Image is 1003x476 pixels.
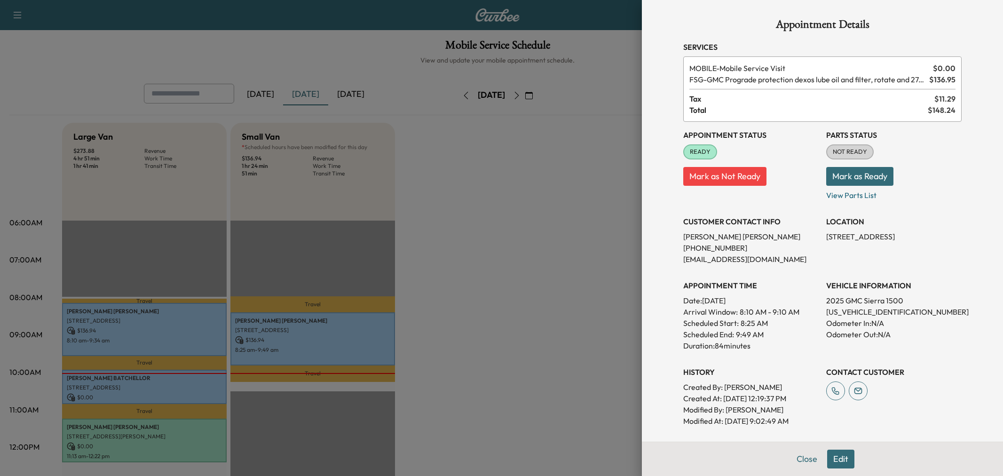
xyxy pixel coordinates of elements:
span: $ 11.29 [934,93,956,104]
span: GMC Prograde protection dexos lube oil and filter, rotate and 27-point inspection. [689,74,925,85]
h3: Appointment Status [683,129,819,141]
p: Odometer Out: N/A [826,329,962,340]
span: $ 136.95 [929,74,956,85]
h3: LOCATION [826,216,962,227]
span: $ 148.24 [928,104,956,116]
h3: APPOINTMENT TIME [683,280,819,291]
p: 2025 GMC Sierra 1500 [826,295,962,306]
span: Mobile Service Visit [689,63,929,74]
p: [PERSON_NAME] [PERSON_NAME] [683,231,819,242]
p: Odometer In: N/A [826,317,962,329]
p: Scheduled Start: [683,317,739,329]
h3: VEHICLE INFORMATION [826,280,962,291]
span: Total [689,104,928,116]
h3: Services [683,41,962,53]
p: [US_VEHICLE_IDENTIFICATION_NUMBER] [826,306,962,317]
h3: History [683,366,819,378]
p: Arrival Window: [683,306,819,317]
button: Mark as Ready [826,167,893,186]
p: Modified By : [PERSON_NAME] [683,404,819,415]
p: 9:49 AM [736,329,764,340]
span: 8:10 AM - 9:10 AM [740,306,799,317]
p: Created By : [PERSON_NAME] [683,381,819,393]
button: Edit [827,450,854,468]
h1: Appointment Details [683,19,962,34]
h3: CONTACT CUSTOMER [826,366,962,378]
span: Tax [689,93,934,104]
p: Created At : [DATE] 12:19:37 PM [683,393,819,404]
p: [EMAIL_ADDRESS][DOMAIN_NAME] [683,254,819,265]
p: [STREET_ADDRESS] [826,231,962,242]
p: 8:25 AM [741,317,768,329]
p: [PHONE_NUMBER] [683,242,819,254]
p: View Parts List [826,186,962,201]
h3: Parts Status [826,129,962,141]
p: Date: [DATE] [683,295,819,306]
p: Duration: 84 minutes [683,340,819,351]
button: Close [790,450,823,468]
span: $ 0.00 [933,63,956,74]
h3: CUSTOMER CONTACT INFO [683,216,819,227]
p: Scheduled End: [683,329,734,340]
span: READY [684,147,716,157]
p: Modified At : [DATE] 9:02:49 AM [683,415,819,427]
button: Mark as Not Ready [683,167,766,186]
span: NOT READY [827,147,873,157]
